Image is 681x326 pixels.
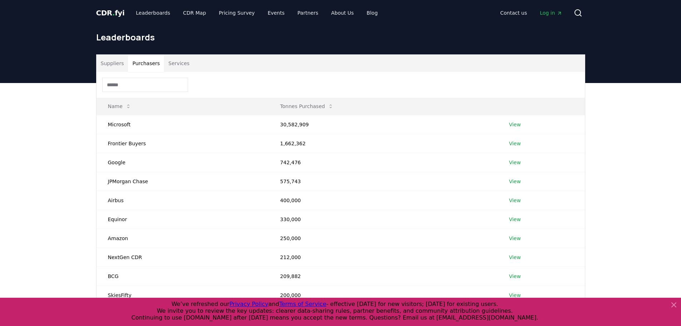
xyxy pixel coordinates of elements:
a: Log in [534,6,568,19]
td: 1,662,362 [269,134,498,153]
td: Frontier Buyers [97,134,269,153]
td: 212,000 [269,248,498,267]
a: Events [262,6,290,19]
td: BCG [97,267,269,286]
a: View [509,140,521,147]
td: 742,476 [269,153,498,172]
td: Equinor [97,210,269,229]
td: 209,882 [269,267,498,286]
button: Name [102,99,137,113]
a: Blog [361,6,384,19]
nav: Main [494,6,568,19]
button: Services [164,55,194,72]
span: . [112,9,115,17]
a: Leaderboards [130,6,176,19]
td: 200,000 [269,286,498,305]
a: About Us [325,6,359,19]
td: 330,000 [269,210,498,229]
a: Contact us [494,6,533,19]
a: CDR.fyi [96,8,125,18]
nav: Main [130,6,383,19]
td: JPMorgan Chase [97,172,269,191]
a: View [509,216,521,223]
a: View [509,235,521,242]
a: Partners [292,6,324,19]
td: Amazon [97,229,269,248]
button: Suppliers [97,55,128,72]
a: View [509,178,521,185]
td: NextGen CDR [97,248,269,267]
h1: Leaderboards [96,31,585,43]
td: 250,000 [269,229,498,248]
a: Pricing Survey [213,6,260,19]
span: CDR fyi [96,9,125,17]
a: View [509,273,521,280]
a: View [509,159,521,166]
td: Google [97,153,269,172]
span: Log in [540,9,562,16]
td: SkiesFifty [97,286,269,305]
button: Tonnes Purchased [275,99,339,113]
td: Microsoft [97,115,269,134]
a: View [509,121,521,128]
td: 30,582,909 [269,115,498,134]
button: Purchasers [128,55,164,72]
td: 575,743 [269,172,498,191]
td: Airbus [97,191,269,210]
a: View [509,292,521,299]
a: View [509,254,521,261]
a: CDR Map [177,6,212,19]
td: 400,000 [269,191,498,210]
a: View [509,197,521,204]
